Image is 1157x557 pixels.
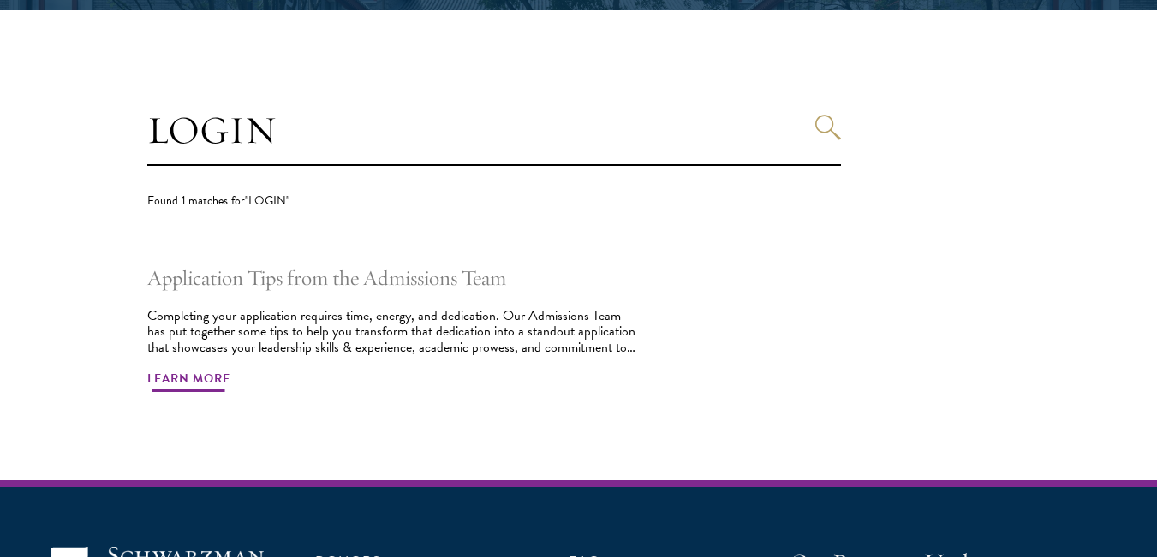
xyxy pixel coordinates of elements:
[147,192,841,210] div: Found 1 matches for
[147,261,640,394] a: Application Tips from the Admissions Team Completing your application requires time, energy, and ...
[815,115,841,140] button: Search
[245,192,290,210] span: "LOGIN"
[147,368,230,394] span: Learn More
[147,96,841,166] input: Search
[147,261,640,295] h2: Application Tips from the Admissions Team
[147,308,640,355] div: Completing your application requires time, energy, and dedication. Our Admissions Team has put to...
